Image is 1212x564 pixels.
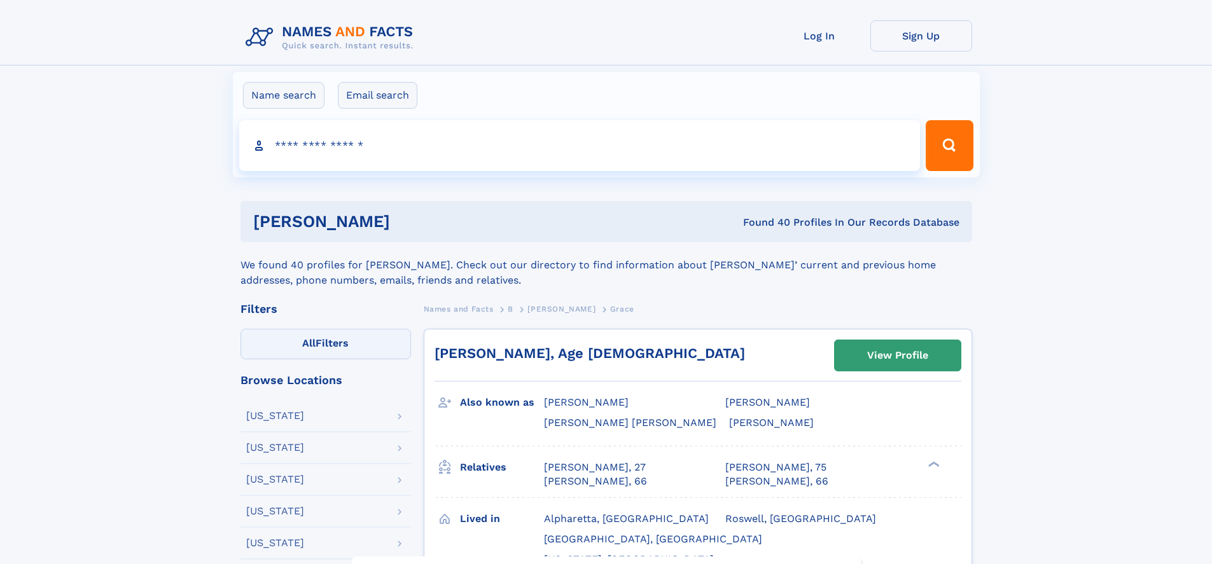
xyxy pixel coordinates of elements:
[240,20,424,55] img: Logo Names and Facts
[566,216,959,230] div: Found 40 Profiles In Our Records Database
[435,345,745,361] a: [PERSON_NAME], Age [DEMOGRAPHIC_DATA]
[240,329,411,359] label: Filters
[925,460,940,468] div: ❯
[508,305,513,313] span: B
[460,508,544,530] h3: Lived in
[246,411,304,421] div: [US_STATE]
[253,214,567,230] h1: [PERSON_NAME]
[769,20,870,52] a: Log In
[544,396,629,408] span: [PERSON_NAME]
[725,474,828,488] a: [PERSON_NAME], 66
[544,474,647,488] a: [PERSON_NAME], 66
[544,416,716,429] span: [PERSON_NAME] [PERSON_NAME]
[424,301,494,317] a: Names and Facts
[243,82,324,109] label: Name search
[725,396,810,408] span: [PERSON_NAME]
[240,242,972,288] div: We found 40 profiles for [PERSON_NAME]. Check out our directory to find information about [PERSON...
[246,506,304,516] div: [US_STATE]
[835,340,961,371] a: View Profile
[460,392,544,413] h3: Also known as
[527,305,596,313] span: [PERSON_NAME]
[729,416,814,429] span: [PERSON_NAME]
[240,303,411,315] div: Filters
[246,538,304,548] div: [US_STATE]
[610,305,634,313] span: Grace
[725,460,826,474] a: [PERSON_NAME], 75
[544,533,762,545] span: [GEOGRAPHIC_DATA], [GEOGRAPHIC_DATA]
[544,512,709,525] span: Alpharetta, [GEOGRAPHIC_DATA]
[508,301,513,317] a: B
[460,457,544,478] h3: Relatives
[926,120,973,171] button: Search Button
[867,341,928,370] div: View Profile
[870,20,972,52] a: Sign Up
[246,443,304,453] div: [US_STATE]
[338,82,417,109] label: Email search
[544,460,646,474] a: [PERSON_NAME], 27
[240,375,411,386] div: Browse Locations
[246,474,304,485] div: [US_STATE]
[527,301,596,317] a: [PERSON_NAME]
[239,120,921,171] input: search input
[725,512,876,525] span: Roswell, [GEOGRAPHIC_DATA]
[302,337,316,349] span: All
